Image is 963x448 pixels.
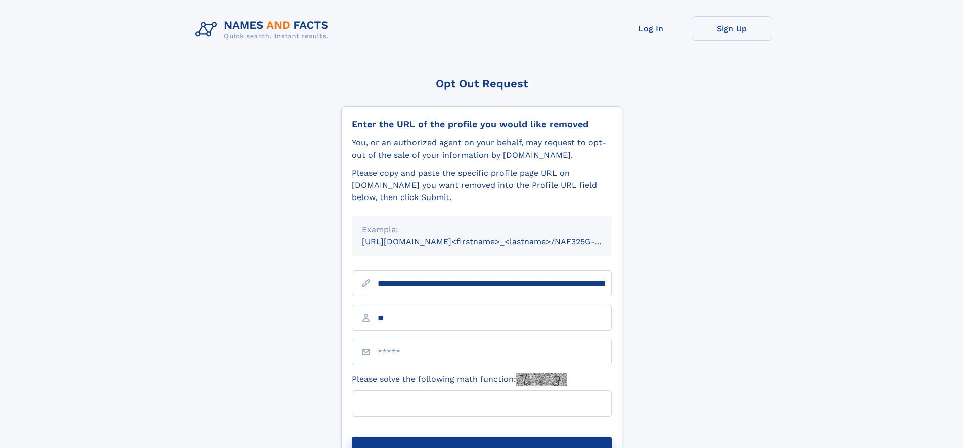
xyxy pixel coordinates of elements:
[352,167,612,204] div: Please copy and paste the specific profile page URL on [DOMAIN_NAME] you want removed into the Pr...
[191,16,337,43] img: Logo Names and Facts
[352,137,612,161] div: You, or an authorized agent on your behalf, may request to opt-out of the sale of your informatio...
[362,224,602,236] div: Example:
[692,16,772,41] a: Sign Up
[362,237,631,246] small: [URL][DOMAIN_NAME]<firstname>_<lastname>/NAF325G-xxxxxxxx
[352,119,612,130] div: Enter the URL of the profile you would like removed
[352,373,567,386] label: Please solve the following math function:
[611,16,692,41] a: Log In
[341,77,622,90] div: Opt Out Request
